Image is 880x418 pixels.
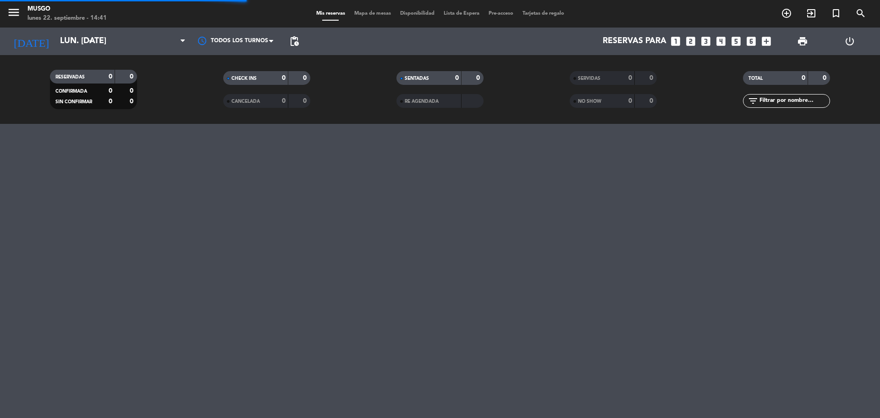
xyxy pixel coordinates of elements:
[439,11,484,16] span: Lista de Espera
[730,35,742,47] i: looks_5
[802,75,805,81] strong: 0
[231,99,260,104] span: CANCELADA
[231,76,257,81] span: CHECK INS
[455,75,459,81] strong: 0
[578,76,600,81] span: SERVIDAS
[700,35,712,47] i: looks_3
[745,35,757,47] i: looks_6
[760,35,772,47] i: add_box
[55,100,92,104] span: SIN CONFIRMAR
[282,98,286,104] strong: 0
[109,88,112,94] strong: 0
[759,96,830,106] input: Filtrar por nombre...
[282,75,286,81] strong: 0
[109,98,112,105] strong: 0
[303,98,308,104] strong: 0
[289,36,300,47] span: pending_actions
[715,35,727,47] i: looks_4
[806,8,817,19] i: exit_to_app
[350,11,396,16] span: Mapa de mesas
[628,98,632,104] strong: 0
[830,8,841,19] i: turned_in_not
[396,11,439,16] span: Disponibilidad
[518,11,569,16] span: Tarjetas de regalo
[312,11,350,16] span: Mis reservas
[855,8,866,19] i: search
[826,28,873,55] div: LOG OUT
[476,75,482,81] strong: 0
[781,8,792,19] i: add_circle_outline
[85,36,96,47] i: arrow_drop_down
[405,76,429,81] span: SENTADAS
[7,6,21,22] button: menu
[844,36,855,47] i: power_settings_new
[797,36,808,47] span: print
[130,73,135,80] strong: 0
[685,35,697,47] i: looks_two
[27,5,107,14] div: Musgo
[27,14,107,23] div: lunes 22. septiembre - 14:41
[649,75,655,81] strong: 0
[823,75,828,81] strong: 0
[628,75,632,81] strong: 0
[130,88,135,94] strong: 0
[484,11,518,16] span: Pre-acceso
[748,95,759,106] i: filter_list
[578,99,601,104] span: NO SHOW
[649,98,655,104] strong: 0
[405,99,439,104] span: RE AGENDADA
[7,31,55,51] i: [DATE]
[303,75,308,81] strong: 0
[130,98,135,105] strong: 0
[55,89,87,94] span: CONFIRMADA
[55,75,85,79] span: RESERVADAS
[603,37,666,46] span: Reservas para
[748,76,763,81] span: TOTAL
[670,35,682,47] i: looks_one
[7,6,21,19] i: menu
[109,73,112,80] strong: 0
